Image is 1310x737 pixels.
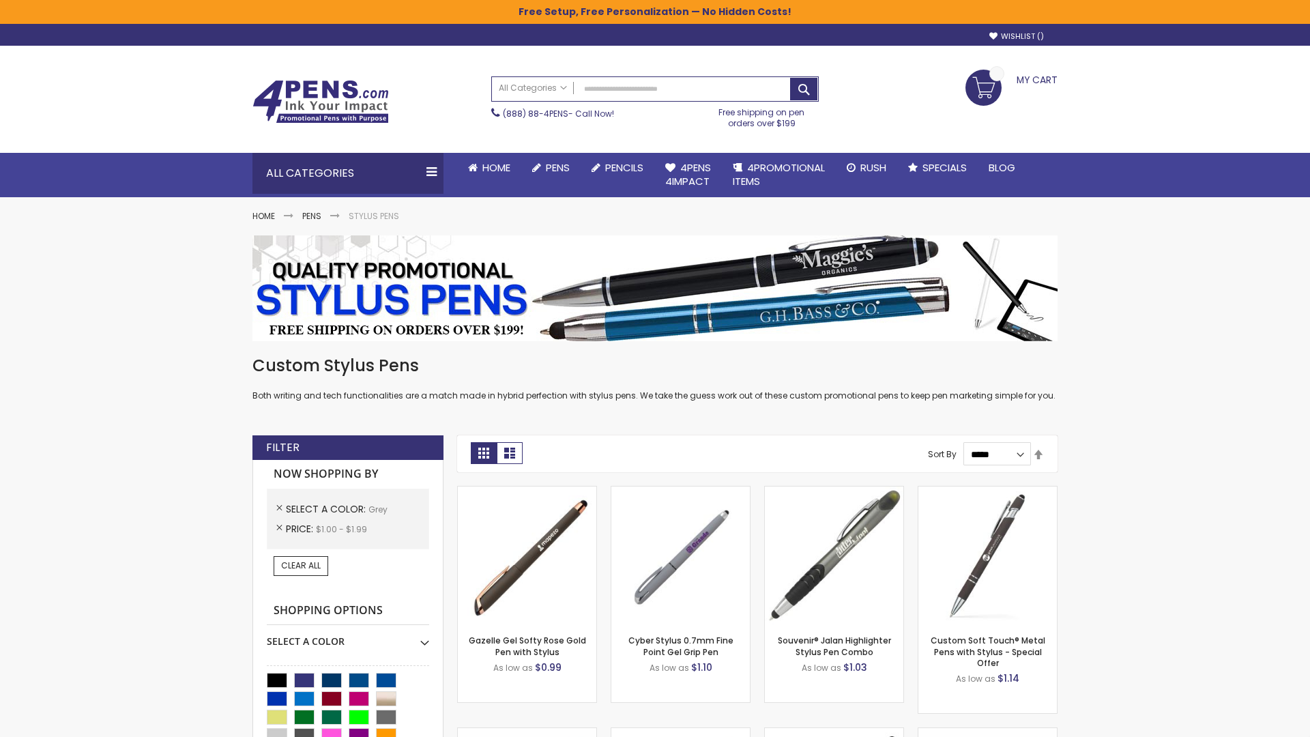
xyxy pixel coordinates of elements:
[998,671,1019,685] span: $1.14
[611,486,750,497] a: Cyber Stylus 0.7mm Fine Point Gel Grip Pen-Grey
[482,160,510,175] span: Home
[252,355,1058,402] div: Both writing and tech functionalities are a match made in hybrid perfection with stylus pens. We ...
[628,635,733,657] a: Cyber Stylus 0.7mm Fine Point Gel Grip Pen
[267,596,429,626] strong: Shopping Options
[252,210,275,222] a: Home
[802,662,841,674] span: As low as
[546,160,570,175] span: Pens
[274,556,328,575] a: Clear All
[836,153,897,183] a: Rush
[860,160,886,175] span: Rush
[843,661,867,674] span: $1.03
[252,355,1058,377] h1: Custom Stylus Pens
[978,153,1026,183] a: Blog
[611,487,750,625] img: Cyber Stylus 0.7mm Fine Point Gel Grip Pen-Grey
[922,160,967,175] span: Specials
[252,235,1058,341] img: Stylus Pens
[457,153,521,183] a: Home
[281,560,321,571] span: Clear All
[989,31,1044,42] a: Wishlist
[897,153,978,183] a: Specials
[469,635,586,657] a: Gazelle Gel Softy Rose Gold Pen with Stylus
[286,502,368,516] span: Select A Color
[928,448,957,460] label: Sort By
[302,210,321,222] a: Pens
[499,83,567,93] span: All Categories
[918,486,1057,497] a: Custom Soft Touch® Metal Pens with Stylus-Grey
[654,153,722,197] a: 4Pens4impact
[778,635,891,657] a: Souvenir® Jalan Highlighter Stylus Pen Combo
[535,661,562,674] span: $0.99
[691,661,712,674] span: $1.10
[956,673,995,684] span: As low as
[493,662,533,674] span: As low as
[492,77,574,100] a: All Categories
[765,486,903,497] a: Souvenir® Jalan Highlighter Stylus Pen Combo-Grey
[503,108,568,119] a: (888) 88-4PENS
[665,160,711,188] span: 4Pens 4impact
[918,487,1057,625] img: Custom Soft Touch® Metal Pens with Stylus-Grey
[286,522,316,536] span: Price
[581,153,654,183] a: Pencils
[252,153,443,194] div: All Categories
[458,487,596,625] img: Gazelle Gel Softy Rose Gold Pen with Stylus-Grey
[368,504,388,515] span: Grey
[705,102,819,129] div: Free shipping on pen orders over $199
[349,210,399,222] strong: Stylus Pens
[471,442,497,464] strong: Grid
[521,153,581,183] a: Pens
[458,486,596,497] a: Gazelle Gel Softy Rose Gold Pen with Stylus-Grey
[931,635,1045,668] a: Custom Soft Touch® Metal Pens with Stylus - Special Offer
[267,460,429,489] strong: Now Shopping by
[266,440,300,455] strong: Filter
[605,160,643,175] span: Pencils
[989,160,1015,175] span: Blog
[733,160,825,188] span: 4PROMOTIONAL ITEMS
[503,108,614,119] span: - Call Now!
[765,487,903,625] img: Souvenir® Jalan Highlighter Stylus Pen Combo-Grey
[267,625,429,648] div: Select A Color
[650,662,689,674] span: As low as
[252,80,389,124] img: 4Pens Custom Pens and Promotional Products
[722,153,836,197] a: 4PROMOTIONALITEMS
[316,523,367,535] span: $1.00 - $1.99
